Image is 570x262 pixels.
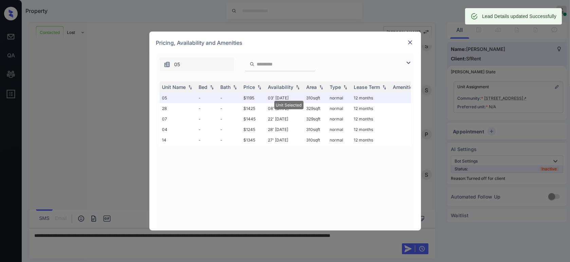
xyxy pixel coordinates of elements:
td: - [218,135,241,145]
img: close [407,39,413,46]
td: 07 [160,114,196,124]
td: - [196,114,218,124]
td: 12 months [351,135,390,145]
td: normal [327,93,351,103]
img: sorting [256,85,263,90]
td: 22' [DATE] [265,114,304,124]
td: 28 [160,103,196,114]
div: Area [307,84,317,90]
td: - [218,114,241,124]
img: icon-zuma [164,61,170,68]
td: - [196,93,218,103]
div: Amenities [393,84,416,90]
div: Lease Term [354,84,380,90]
td: - [196,124,218,135]
td: 28' [DATE] [265,124,304,135]
td: 27' [DATE] [265,135,304,145]
span: 05 [174,61,180,68]
img: sorting [208,85,215,90]
div: Lead Details updated Successfully [482,10,556,22]
td: - [218,93,241,103]
td: normal [327,103,351,114]
td: $1245 [241,124,265,135]
td: - [196,103,218,114]
td: 05 [160,93,196,103]
td: 12 months [351,114,390,124]
td: - [196,135,218,145]
td: 329 sqft [304,114,327,124]
td: normal [327,135,351,145]
td: $1425 [241,103,265,114]
td: 08' [DATE] [265,103,304,114]
td: 14 [160,135,196,145]
div: Unit Name [162,84,186,90]
div: Pricing, Availability and Amenities [149,32,421,54]
td: 310 sqft [304,135,327,145]
td: 12 months [351,124,390,135]
img: sorting [381,85,388,90]
div: Availability [268,84,294,90]
img: sorting [187,85,194,90]
td: 04 [160,124,196,135]
td: - [218,103,241,114]
td: $1345 [241,135,265,145]
div: Price [244,84,255,90]
td: 12 months [351,103,390,114]
td: normal [327,124,351,135]
div: Type [330,84,341,90]
img: sorting [232,85,238,90]
img: sorting [318,85,325,90]
img: icon-zuma [250,61,255,67]
td: 03' [DATE] [265,93,304,103]
td: 12 months [351,93,390,103]
td: $1445 [241,114,265,124]
div: Bath [221,84,231,90]
td: $1195 [241,93,265,103]
img: sorting [342,85,349,90]
td: normal [327,114,351,124]
td: 310 sqft [304,93,327,103]
td: - [218,124,241,135]
td: 310 sqft [304,124,327,135]
img: sorting [294,85,301,90]
div: Bed [199,84,208,90]
img: icon-zuma [404,59,412,67]
td: 329 sqft [304,103,327,114]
